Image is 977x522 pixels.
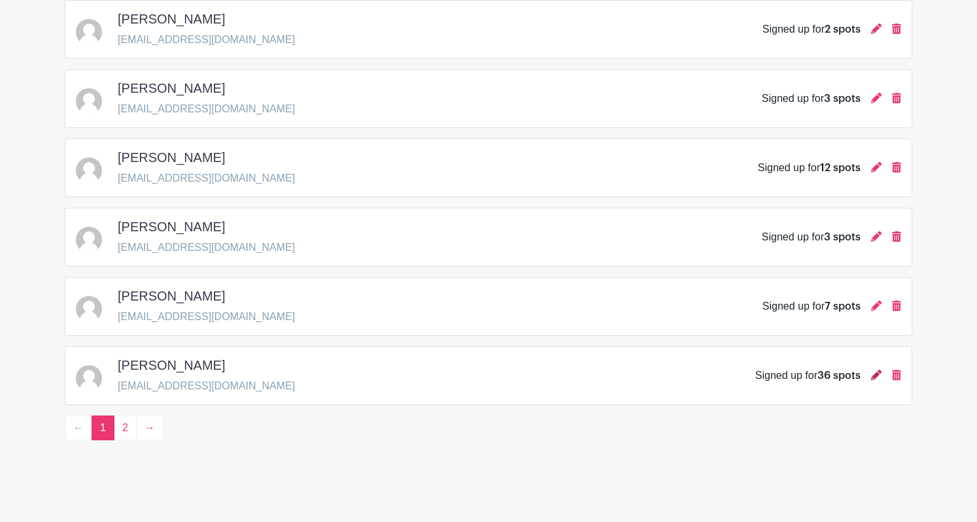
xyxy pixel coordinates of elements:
[118,150,225,165] h5: [PERSON_NAME]
[825,24,861,35] span: 2 spots
[118,11,225,27] h5: [PERSON_NAME]
[76,227,102,253] img: default-ce2991bfa6775e67f084385cd625a349d9dcbb7a52a09fb2fda1e96e2d18dcdb.png
[824,93,861,104] span: 3 spots
[76,19,102,45] img: default-ce2991bfa6775e67f084385cd625a349d9dcbb7a52a09fb2fda1e96e2d18dcdb.png
[76,296,102,322] img: default-ce2991bfa6775e67f084385cd625a349d9dcbb7a52a09fb2fda1e96e2d18dcdb.png
[763,22,861,37] div: Signed up for
[114,416,137,440] a: 2
[824,232,861,242] span: 3 spots
[118,288,225,304] h5: [PERSON_NAME]
[762,91,861,106] div: Signed up for
[118,171,295,186] p: [EMAIL_ADDRESS][DOMAIN_NAME]
[118,219,225,235] h5: [PERSON_NAME]
[118,101,295,117] p: [EMAIL_ADDRESS][DOMAIN_NAME]
[118,240,295,255] p: [EMAIL_ADDRESS][DOMAIN_NAME]
[76,365,102,391] img: default-ce2991bfa6775e67f084385cd625a349d9dcbb7a52a09fb2fda1e96e2d18dcdb.png
[118,32,295,48] p: [EMAIL_ADDRESS][DOMAIN_NAME]
[76,88,102,114] img: default-ce2991bfa6775e67f084385cd625a349d9dcbb7a52a09fb2fda1e96e2d18dcdb.png
[118,357,225,373] h5: [PERSON_NAME]
[755,368,861,383] div: Signed up for
[817,370,861,381] span: 36 spots
[118,80,225,96] h5: [PERSON_NAME]
[118,378,295,394] p: [EMAIL_ADDRESS][DOMAIN_NAME]
[825,301,861,312] span: 7 spots
[763,299,861,314] div: Signed up for
[762,229,861,245] div: Signed up for
[92,416,114,440] span: 1
[820,163,861,173] span: 12 spots
[118,309,295,325] p: [EMAIL_ADDRESS][DOMAIN_NAME]
[136,416,163,440] a: →
[76,157,102,184] img: default-ce2991bfa6775e67f084385cd625a349d9dcbb7a52a09fb2fda1e96e2d18dcdb.png
[758,160,861,176] div: Signed up for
